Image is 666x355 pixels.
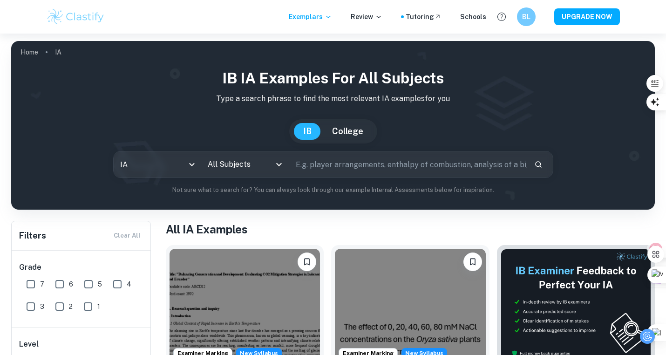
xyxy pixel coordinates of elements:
[98,279,102,289] span: 5
[114,151,201,177] div: IA
[19,229,46,242] h6: Filters
[97,301,100,312] span: 1
[530,157,546,172] button: Search
[11,41,655,210] img: profile cover
[20,46,38,59] a: Home
[69,279,73,289] span: 6
[323,123,373,140] button: College
[127,279,131,289] span: 4
[40,301,44,312] span: 3
[19,339,144,350] h6: Level
[46,7,105,26] img: Clastify logo
[298,253,316,271] button: Bookmark
[494,9,510,25] button: Help and Feedback
[19,93,647,104] p: Type a search phrase to find the most relevant IA examples for you
[69,301,73,312] span: 2
[294,123,321,140] button: IB
[463,253,482,271] button: Bookmark
[19,262,144,273] h6: Grade
[272,158,285,171] button: Open
[289,151,527,177] input: E.g. player arrangements, enthalpy of combustion, analysis of a big city...
[55,47,61,57] p: IA
[521,12,532,22] h6: BL
[406,12,442,22] a: Tutoring
[554,8,620,25] button: UPGRADE NOW
[517,7,536,26] button: BL
[460,12,486,22] a: Schools
[166,221,655,238] h1: All IA Examples
[19,67,647,89] h1: IB IA examples for all subjects
[289,12,332,22] p: Exemplars
[351,12,382,22] p: Review
[40,279,44,289] span: 7
[19,185,647,195] p: Not sure what to search for? You can always look through our example Internal Assessments below f...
